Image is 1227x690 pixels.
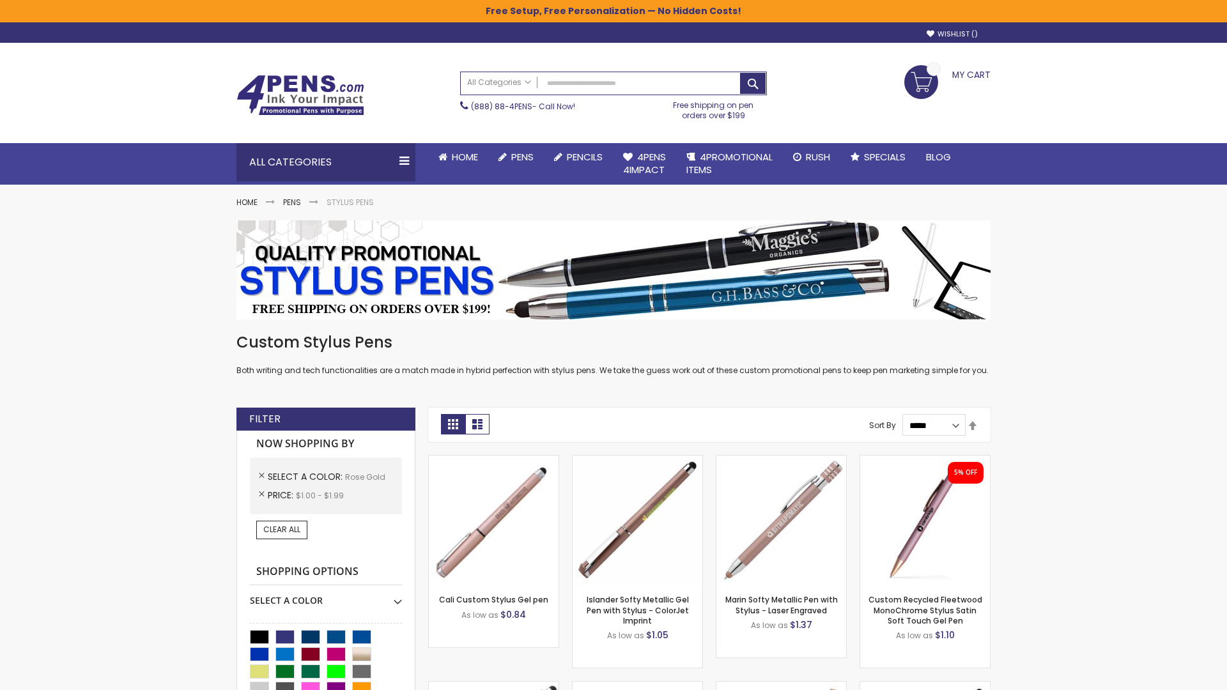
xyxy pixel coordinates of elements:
[868,594,982,625] a: Custom Recycled Fleetwood MonoChrome Stylus Satin Soft Touch Gel Pen
[250,585,402,607] div: Select A Color
[935,629,955,641] span: $1.10
[840,143,916,171] a: Specials
[716,455,846,466] a: Marin Softy Metallic Pen with Stylus - Laser Engraved-Rose Gold
[896,630,933,641] span: As low as
[296,490,344,501] span: $1.00 - $1.99
[488,143,544,171] a: Pens
[660,95,768,121] div: Free shipping on pen orders over $199
[613,143,676,185] a: 4Pens4impact
[250,558,402,586] strong: Shopping Options
[263,524,300,535] span: Clear All
[567,150,603,164] span: Pencils
[646,629,668,641] span: $1.05
[587,594,689,625] a: Islander Softy Metallic Gel Pen with Stylus - ColorJet Imprint
[236,75,364,116] img: 4Pens Custom Pens and Promotional Products
[573,455,702,466] a: Islander Softy Metallic Gel Pen with Stylus - ColorJet Imprint-Rose Gold
[471,101,532,112] a: (888) 88-4PENS
[860,455,990,466] a: Custom Recycled Fleetwood MonoChrome Stylus Satin Soft Touch Gel Pen-Rose Gold
[428,143,488,171] a: Home
[283,197,301,208] a: Pens
[429,455,559,466] a: Cali Custom Stylus Gel pen-Rose Gold
[926,150,951,164] span: Blog
[236,220,991,319] img: Stylus Pens
[236,332,991,376] div: Both writing and tech functionalities are a match made in hybrid perfection with stylus pens. We ...
[676,143,783,185] a: 4PROMOTIONALITEMS
[500,608,526,621] span: $0.84
[236,332,991,353] h1: Custom Stylus Pens
[783,143,840,171] a: Rush
[345,471,385,482] span: Rose Gold
[864,150,906,164] span: Specials
[790,618,812,631] span: $1.37
[751,620,788,631] span: As low as
[607,630,644,641] span: As low as
[327,197,374,208] strong: Stylus Pens
[461,609,498,620] span: As low as
[268,489,296,502] span: Price
[429,456,559,585] img: Cali Custom Stylus Gel pen-Rose Gold
[452,150,478,164] span: Home
[623,150,666,176] span: 4Pens 4impact
[439,594,548,605] a: Cali Custom Stylus Gel pen
[441,414,465,434] strong: Grid
[268,470,345,483] span: Select A Color
[236,143,415,181] div: All Categories
[927,29,978,39] a: Wishlist
[256,521,307,539] a: Clear All
[471,101,575,112] span: - Call Now!
[249,412,281,426] strong: Filter
[686,150,773,176] span: 4PROMOTIONAL ITEMS
[954,468,977,477] div: 5% OFF
[236,197,258,208] a: Home
[860,456,990,585] img: Custom Recycled Fleetwood MonoChrome Stylus Satin Soft Touch Gel Pen-Rose Gold
[806,150,830,164] span: Rush
[250,431,402,457] strong: Now Shopping by
[916,143,961,171] a: Blog
[716,456,846,585] img: Marin Softy Metallic Pen with Stylus - Laser Engraved-Rose Gold
[869,420,896,431] label: Sort By
[725,594,838,615] a: Marin Softy Metallic Pen with Stylus - Laser Engraved
[511,150,534,164] span: Pens
[544,143,613,171] a: Pencils
[467,77,531,88] span: All Categories
[573,456,702,585] img: Islander Softy Metallic Gel Pen with Stylus - ColorJet Imprint-Rose Gold
[461,72,537,93] a: All Categories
